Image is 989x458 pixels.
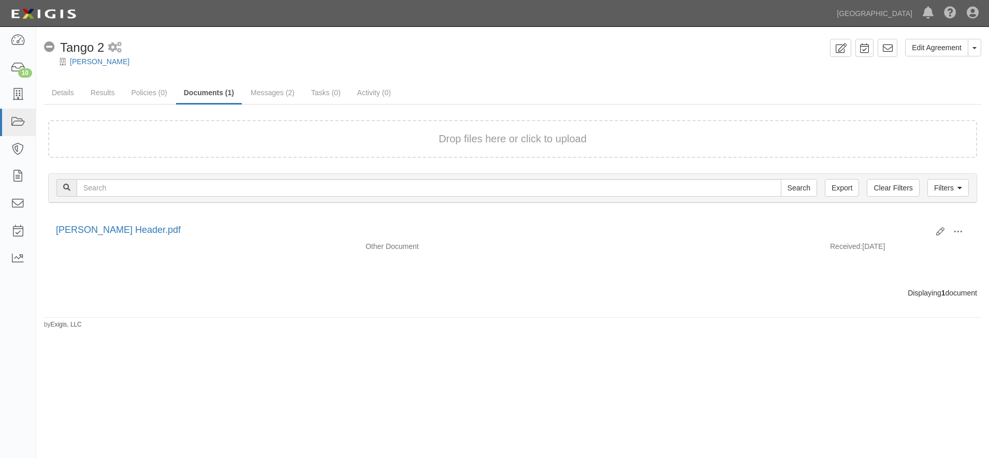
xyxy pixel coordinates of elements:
button: Drop files here or click to upload [439,131,587,146]
div: [DATE] [822,241,977,257]
a: [PERSON_NAME] Header.pdf [56,225,181,235]
div: Other Document [358,241,590,252]
i: 1 scheduled workflow [108,42,122,53]
a: Activity (0) [350,82,399,103]
a: Tasks (0) [303,82,348,103]
b: 1 [941,289,946,297]
div: 10 [18,68,32,78]
input: Search [781,179,817,197]
div: Tango 2 [44,39,104,56]
a: [GEOGRAPHIC_DATA] [832,3,918,24]
input: Search [77,179,781,197]
a: Exigis, LLC [51,321,82,328]
a: [PERSON_NAME] [70,57,129,66]
a: Clear Filters [867,179,919,197]
div: Displaying document [40,288,985,298]
p: Received: [830,241,862,252]
i: No Coverage [44,42,55,53]
img: logo-5460c22ac91f19d4615b14bd174203de0afe785f0fc80cf4dbbc73dc1793850b.png [8,5,79,23]
a: Results [83,82,123,103]
a: Messages (2) [243,82,302,103]
a: Filters [927,179,969,197]
small: by [44,320,82,329]
a: Policies (0) [123,82,174,103]
span: Tango 2 [60,40,104,54]
a: Export [825,179,859,197]
a: Details [44,82,82,103]
a: Documents (1) [176,82,242,105]
i: Help Center - Complianz [944,7,956,20]
a: Edit Agreement [905,39,968,56]
div: Effective - Expiration [590,241,822,242]
div: joe Yap Header.pdf [56,224,928,237]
